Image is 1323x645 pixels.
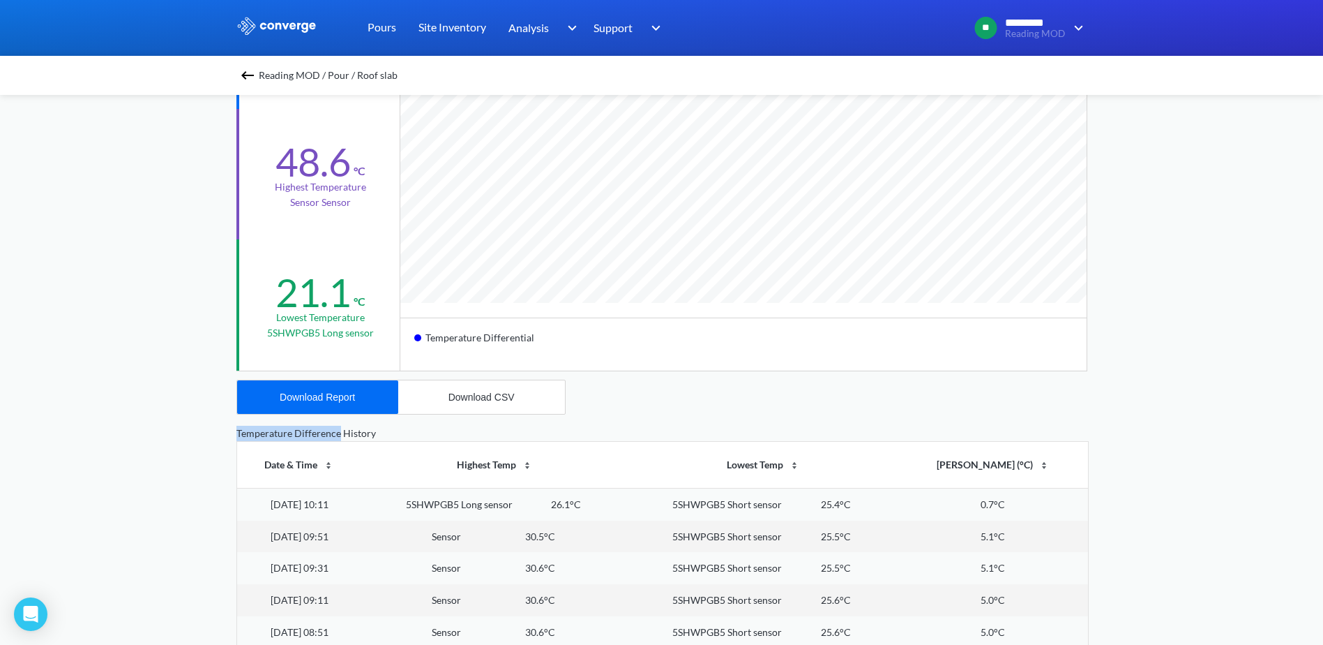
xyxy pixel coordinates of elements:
[290,195,351,210] p: Sensor Sensor
[672,625,782,640] div: 5SHWPGB5 Short sensor
[237,584,362,616] td: [DATE] 09:11
[558,20,580,36] img: downArrow.svg
[237,442,362,488] th: Date & Time
[237,552,362,584] td: [DATE] 09:31
[821,497,851,512] div: 25.4°C
[280,392,355,403] div: Download Report
[275,138,351,186] div: 48.6
[237,488,362,520] td: [DATE] 10:11
[236,17,317,35] img: logo_ewhite.svg
[275,269,351,316] div: 21.1
[672,561,782,576] div: 5SHWPGB5 Short sensor
[898,521,1087,553] td: 5.1°C
[594,19,633,36] span: Support
[406,497,513,512] div: 5SHWPGB5 Long sensor
[276,310,365,325] div: Lowest temperature
[642,20,665,36] img: downArrow.svg
[275,179,366,195] div: Highest temperature
[551,497,581,512] div: 26.1°C
[789,460,800,471] img: sort-icon.svg
[821,529,851,544] div: 25.5°C
[432,561,461,576] div: Sensor
[898,584,1087,616] td: 5.0°C
[259,66,398,85] span: Reading MOD / Pour / Roof slab
[323,460,334,471] img: sort-icon.svg
[525,561,555,576] div: 30.6°C
[821,561,851,576] div: 25.5°C
[898,442,1087,488] th: [PERSON_NAME] (°C)
[821,593,851,608] div: 25.6°C
[362,442,628,488] th: Highest Temp
[448,392,515,403] div: Download CSV
[414,327,545,359] div: Temperature Differential
[432,625,461,640] div: Sensor
[398,380,565,414] button: Download CSV
[898,552,1087,584] td: 5.1°C
[672,593,782,608] div: 5SHWPGB5 Short sensor
[525,593,555,608] div: 30.6°C
[522,460,533,471] img: sort-icon.svg
[14,598,47,631] div: Open Intercom Messenger
[236,426,1087,441] div: Temperature Difference History
[239,67,256,84] img: backspace.svg
[628,442,898,488] th: Lowest Temp
[1038,460,1050,471] img: sort-icon.svg
[525,625,555,640] div: 30.6°C
[525,529,555,544] div: 30.5°C
[898,488,1087,520] td: 0.7°C
[672,497,782,512] div: 5SHWPGB5 Short sensor
[237,380,398,414] button: Download Report
[508,19,549,36] span: Analysis
[821,625,851,640] div: 25.6°C
[672,529,782,544] div: 5SHWPGB5 Short sensor
[432,529,461,544] div: Sensor
[1065,20,1087,36] img: downArrow.svg
[1005,29,1065,39] span: Reading MOD
[432,593,461,608] div: Sensor
[237,521,362,553] td: [DATE] 09:51
[267,325,374,341] p: 5SHWPGB5 Long sensor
